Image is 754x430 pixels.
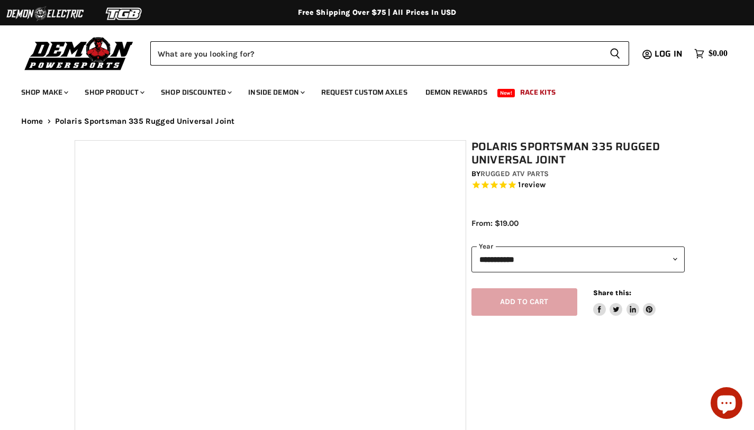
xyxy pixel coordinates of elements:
img: TGB Logo 2 [85,4,164,24]
div: by [471,168,685,180]
span: From: $19.00 [471,218,519,228]
a: Demon Rewards [417,81,495,103]
a: Race Kits [512,81,564,103]
span: 1 reviews [518,180,546,190]
a: Shop Make [13,81,75,103]
img: Demon Electric Logo 2 [5,4,85,24]
h1: Polaris Sportsman 335 Rugged Universal Joint [471,140,685,167]
a: Home [21,117,43,126]
select: year [471,246,685,272]
input: Search [150,41,601,66]
aside: Share this: [593,288,656,316]
a: Shop Product [77,81,151,103]
inbox-online-store-chat: Shopify online store chat [707,387,746,422]
ul: Main menu [13,77,725,103]
a: Log in [650,49,689,59]
a: Shop Discounted [153,81,238,103]
button: Search [601,41,629,66]
span: review [521,180,546,190]
span: New! [497,89,515,97]
form: Product [150,41,629,66]
a: $0.00 [689,46,733,61]
span: $0.00 [708,49,728,59]
span: Polaris Sportsman 335 Rugged Universal Joint [55,117,235,126]
img: Demon Powersports [21,34,137,72]
a: Request Custom Axles [313,81,415,103]
span: Share this: [593,289,631,297]
a: Rugged ATV Parts [480,169,549,178]
span: Rated 5.0 out of 5 stars 1 reviews [471,180,685,191]
a: Inside Demon [240,81,311,103]
span: Log in [655,47,683,60]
